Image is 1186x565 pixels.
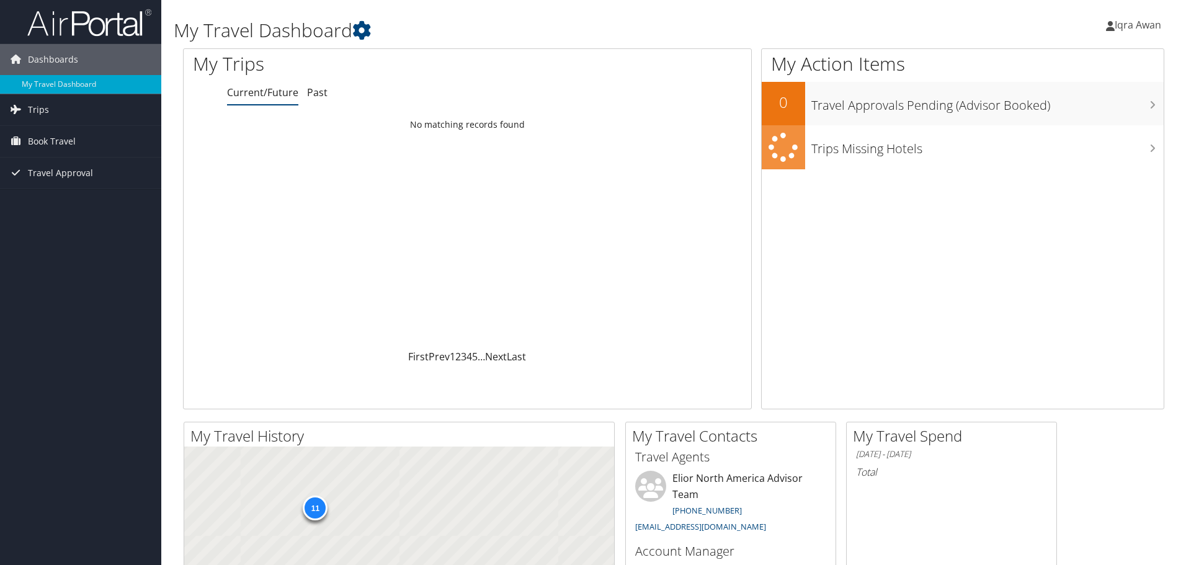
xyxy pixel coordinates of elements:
[672,505,742,516] a: [PHONE_NUMBER]
[28,158,93,189] span: Travel Approval
[811,134,1164,158] h3: Trips Missing Hotels
[450,350,455,363] a: 1
[811,91,1164,114] h3: Travel Approvals Pending (Advisor Booked)
[762,125,1164,169] a: Trips Missing Hotels
[27,8,151,37] img: airportal-logo.png
[635,543,826,560] h3: Account Manager
[227,86,298,99] a: Current/Future
[762,92,805,113] h2: 0
[461,350,466,363] a: 3
[174,17,840,43] h1: My Travel Dashboard
[28,126,76,157] span: Book Travel
[507,350,526,363] a: Last
[28,44,78,75] span: Dashboards
[485,350,507,363] a: Next
[856,448,1047,460] h6: [DATE] - [DATE]
[762,82,1164,125] a: 0Travel Approvals Pending (Advisor Booked)
[762,51,1164,77] h1: My Action Items
[307,86,328,99] a: Past
[635,521,766,532] a: [EMAIL_ADDRESS][DOMAIN_NAME]
[1106,6,1174,43] a: Iqra Awan
[190,425,614,447] h2: My Travel History
[303,496,328,520] div: 11
[853,425,1056,447] h2: My Travel Spend
[635,448,826,466] h3: Travel Agents
[408,350,429,363] a: First
[466,350,472,363] a: 4
[193,51,506,77] h1: My Trips
[472,350,478,363] a: 5
[856,465,1047,479] h6: Total
[184,113,751,136] td: No matching records found
[455,350,461,363] a: 2
[632,425,836,447] h2: My Travel Contacts
[478,350,485,363] span: …
[629,471,832,537] li: Elior North America Advisor Team
[1115,18,1161,32] span: Iqra Awan
[28,94,49,125] span: Trips
[429,350,450,363] a: Prev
